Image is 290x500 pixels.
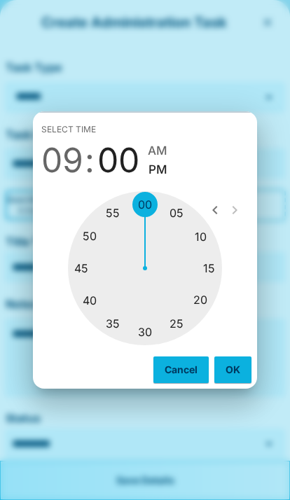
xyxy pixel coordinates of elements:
[214,356,251,383] button: OK
[41,118,96,141] span: Select time
[149,160,167,179] span: PM
[97,141,139,180] button: 00
[85,141,95,180] span: :
[41,141,83,180] button: 09
[148,160,167,179] button: PM
[201,196,229,224] button: open previous view
[153,356,209,383] button: Cancel
[148,141,167,160] button: AM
